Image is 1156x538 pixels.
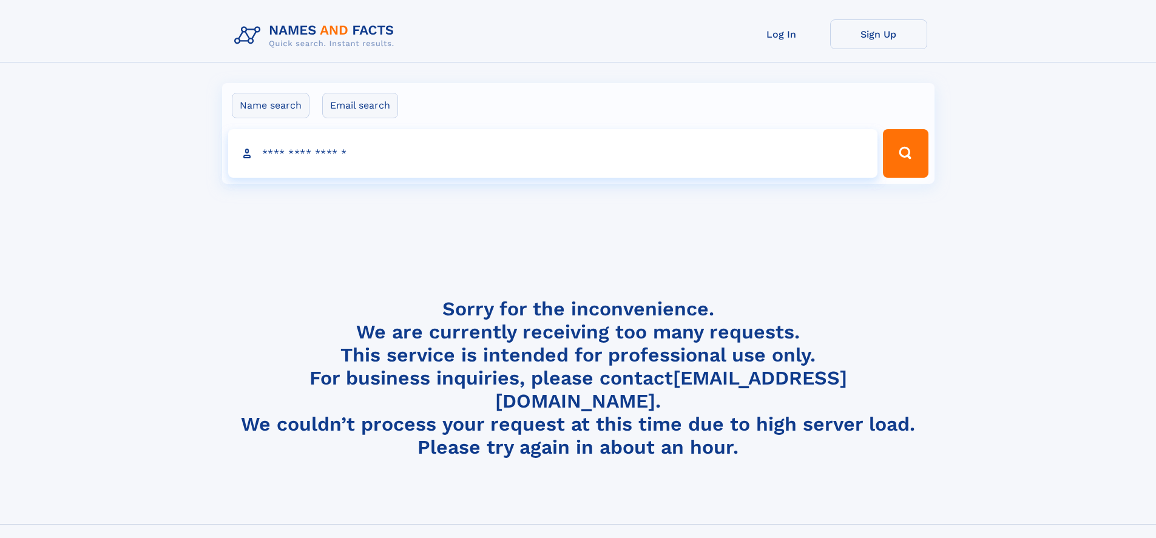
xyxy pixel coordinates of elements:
[322,93,398,118] label: Email search
[495,366,847,412] a: [EMAIL_ADDRESS][DOMAIN_NAME]
[229,297,927,459] h4: Sorry for the inconvenience. We are currently receiving too many requests. This service is intend...
[733,19,830,49] a: Log In
[232,93,309,118] label: Name search
[229,19,404,52] img: Logo Names and Facts
[228,129,878,178] input: search input
[830,19,927,49] a: Sign Up
[883,129,928,178] button: Search Button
